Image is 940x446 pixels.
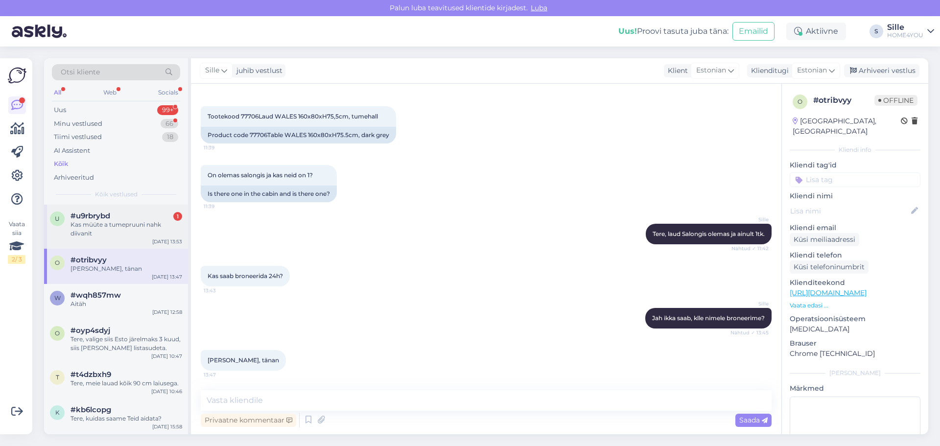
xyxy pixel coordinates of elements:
[70,326,110,335] span: #oyp4sdyj
[790,145,920,154] div: Kliendi info
[730,329,769,336] span: Nähtud ✓ 13:45
[54,132,102,142] div: Tiimi vestlused
[790,369,920,377] div: [PERSON_NAME]
[157,105,178,115] div: 99+
[618,26,637,36] b: Uus!
[786,23,846,40] div: Aktiivne
[653,230,765,237] span: Tere, laud Salongis olemas ja ainult 1tk.
[790,223,920,233] p: Kliendi email
[813,94,874,106] div: # otribvyy
[869,24,883,38] div: S
[162,132,178,142] div: 18
[208,272,283,280] span: Kas saab broneerida 24h?
[70,370,111,379] span: #t4dzbxh9
[61,67,100,77] span: Otsi kliente
[54,294,61,302] span: w
[8,220,25,264] div: Vaata siia
[797,65,827,76] span: Estonian
[55,409,60,416] span: k
[70,291,121,300] span: #wqh857mw
[790,383,920,394] p: Märkmed
[887,23,934,39] a: SilleHOME4YOU
[790,233,859,246] div: Küsi meiliaadressi
[790,301,920,310] p: Vaata edasi ...
[70,264,182,273] div: [PERSON_NAME], tänan
[54,105,66,115] div: Uus
[152,238,182,245] div: [DATE] 13:53
[732,216,769,223] span: Sille
[233,66,282,76] div: juhib vestlust
[731,245,769,252] span: Nähtud ✓ 11:42
[208,171,313,179] span: On olemas salongis ja kas neid on 1?
[8,255,25,264] div: 2 / 3
[652,314,765,322] span: Jah ikka saab, klle nimele broneerime?
[790,206,909,216] input: Lisa nimi
[204,144,240,151] span: 11:39
[70,220,182,238] div: Kas müüte a tumepruuni nahk diivanit
[844,64,919,77] div: Arhiveeri vestlus
[152,308,182,316] div: [DATE] 12:58
[54,159,68,169] div: Kõik
[887,31,923,39] div: HOME4YOU
[70,335,182,352] div: Tere, valige siis Esto järelmaks 3 kuud, siis [PERSON_NAME] listasudeta.
[55,329,60,337] span: o
[70,414,182,423] div: Tere, kuidas saame Teid aidata?
[790,314,920,324] p: Operatsioonisüsteem
[54,119,102,129] div: Minu vestlused
[151,388,182,395] div: [DATE] 10:46
[173,212,182,221] div: 1
[101,86,118,99] div: Web
[55,259,60,266] span: o
[70,379,182,388] div: Tere, meie lauad kõik 90 cm laiusega.
[201,414,296,427] div: Privaatne kommentaar
[8,66,26,85] img: Askly Logo
[70,256,107,264] span: #otribvyy
[747,66,789,76] div: Klienditugi
[95,190,138,199] span: Kõik vestlused
[54,173,94,183] div: Arhiveeritud
[70,300,182,308] div: Aitäh
[52,86,63,99] div: All
[55,215,60,222] span: u
[161,119,178,129] div: 66
[790,172,920,187] input: Lisa tag
[790,191,920,201] p: Kliendi nimi
[739,416,768,424] span: Saada
[528,3,550,12] span: Luba
[618,25,728,37] div: Proovi tasuta juba täna:
[201,186,337,202] div: Is there one in the cabin and is there one?
[696,65,726,76] span: Estonian
[664,66,688,76] div: Klient
[152,273,182,281] div: [DATE] 13:47
[874,95,917,106] span: Offline
[151,352,182,360] div: [DATE] 10:47
[790,250,920,260] p: Kliendi telefon
[54,146,90,156] div: AI Assistent
[204,203,240,210] span: 11:39
[208,356,279,364] span: [PERSON_NAME], tänan
[732,22,775,41] button: Emailid
[798,98,802,105] span: o
[790,349,920,359] p: Chrome [TECHNICAL_ID]
[790,278,920,288] p: Klienditeekond
[732,300,769,307] span: Sille
[790,260,869,274] div: Küsi telefoninumbrit
[70,405,111,414] span: #kb6lcopg
[790,288,867,297] a: [URL][DOMAIN_NAME]
[56,374,59,381] span: t
[156,86,180,99] div: Socials
[152,423,182,430] div: [DATE] 15:58
[208,113,378,120] span: Tootekood 77706Laud WALES 160x80xH75,5cm, tumehall
[790,324,920,334] p: [MEDICAL_DATA]
[201,127,396,143] div: Product code 77706Table WALES 160x80xH75.5cm, dark grey
[793,116,901,137] div: [GEOGRAPHIC_DATA], [GEOGRAPHIC_DATA]
[887,23,923,31] div: Sille
[205,65,219,76] span: Sille
[70,211,110,220] span: #u9rbrybd
[790,338,920,349] p: Brauser
[790,160,920,170] p: Kliendi tag'id
[204,371,240,378] span: 13:47
[204,287,240,294] span: 13:43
